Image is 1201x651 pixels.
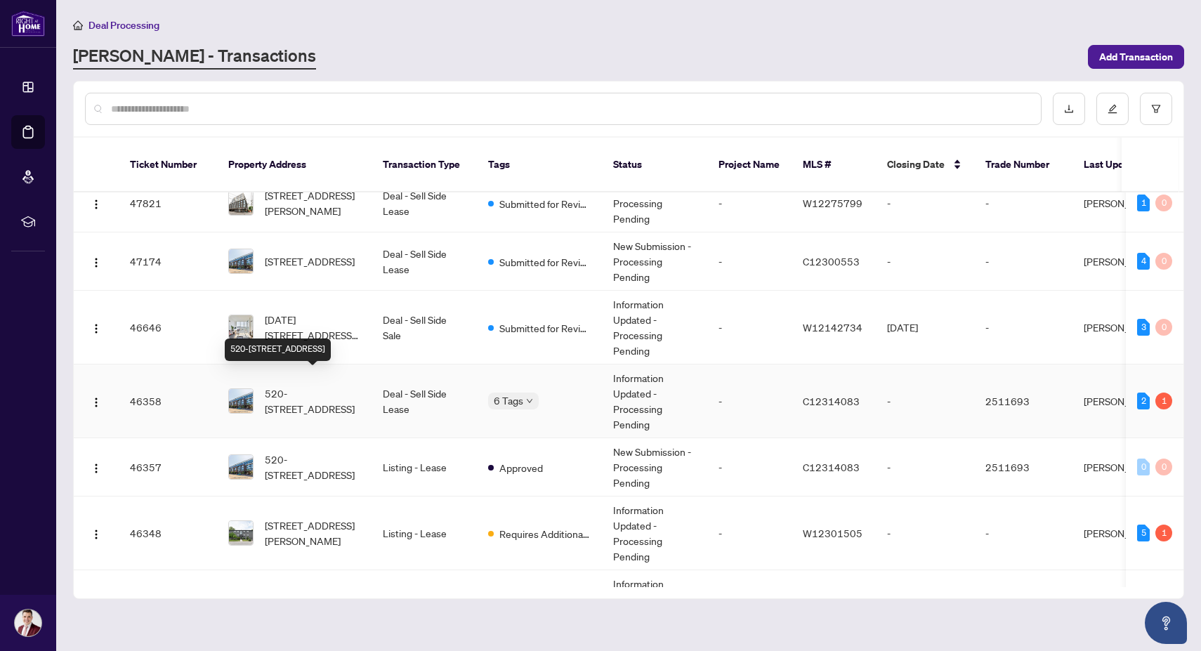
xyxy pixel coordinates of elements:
[91,397,102,408] img: Logo
[1096,93,1129,125] button: edit
[119,497,217,570] td: 46348
[876,174,974,232] td: -
[499,254,591,270] span: Submitted for Review
[229,249,253,273] img: thumbnail-img
[15,610,41,636] img: Profile Icon
[119,364,217,438] td: 46358
[1072,570,1178,644] td: [PERSON_NAME]
[85,192,107,214] button: Logo
[876,138,974,192] th: Closing Date
[792,138,876,192] th: MLS #
[974,138,1072,192] th: Trade Number
[1145,602,1187,644] button: Open asap
[372,232,477,291] td: Deal - Sell Side Lease
[73,20,83,30] span: home
[803,197,862,209] span: W12275799
[1064,104,1074,114] span: download
[372,570,477,644] td: Listing - Lease
[707,174,792,232] td: -
[372,291,477,364] td: Deal - Sell Side Sale
[876,232,974,291] td: -
[229,315,253,339] img: thumbnail-img
[91,257,102,268] img: Logo
[372,174,477,232] td: Deal - Sell Side Lease
[1137,319,1150,336] div: 3
[265,188,360,218] span: [STREET_ADDRESS][PERSON_NAME]
[229,521,253,545] img: thumbnail-img
[602,364,707,438] td: Information Updated - Processing Pending
[1155,195,1172,211] div: 0
[265,452,360,482] span: 520-[STREET_ADDRESS]
[265,312,360,343] span: [DATE][STREET_ADDRESS][PERSON_NAME]
[974,438,1072,497] td: 2511693
[499,196,591,211] span: Submitted for Review
[265,518,360,548] span: [STREET_ADDRESS][PERSON_NAME]
[526,397,533,405] span: down
[876,438,974,497] td: -
[1137,459,1150,475] div: 0
[119,174,217,232] td: 47821
[1053,93,1085,125] button: download
[372,438,477,497] td: Listing - Lease
[707,438,792,497] td: -
[1155,525,1172,541] div: 1
[707,138,792,192] th: Project Name
[372,364,477,438] td: Deal - Sell Side Lease
[499,460,543,475] span: Approved
[1072,497,1178,570] td: [PERSON_NAME]
[1072,232,1178,291] td: [PERSON_NAME]
[707,291,792,364] td: -
[372,497,477,570] td: Listing - Lease
[499,320,591,336] span: Submitted for Review
[602,138,707,192] th: Status
[494,393,523,409] span: 6 Tags
[974,497,1072,570] td: -
[1137,253,1150,270] div: 4
[119,232,217,291] td: 47174
[85,522,107,544] button: Logo
[91,323,102,334] img: Logo
[803,461,860,473] span: C12314083
[477,138,602,192] th: Tags
[974,364,1072,438] td: 2511693
[1140,93,1172,125] button: filter
[1072,174,1178,232] td: [PERSON_NAME]
[887,157,945,172] span: Closing Date
[602,570,707,644] td: Information Updated - Processing Pending
[85,390,107,412] button: Logo
[1155,253,1172,270] div: 0
[229,191,253,215] img: thumbnail-img
[876,364,974,438] td: -
[73,44,316,70] a: [PERSON_NAME] - Transactions
[11,11,45,37] img: logo
[1072,138,1178,192] th: Last Updated By
[1108,104,1117,114] span: edit
[876,497,974,570] td: -
[602,438,707,497] td: New Submission - Processing Pending
[225,338,331,361] div: 520-[STREET_ADDRESS]
[1137,195,1150,211] div: 1
[85,316,107,338] button: Logo
[91,199,102,210] img: Logo
[119,138,217,192] th: Ticket Number
[1151,104,1161,114] span: filter
[602,497,707,570] td: Information Updated - Processing Pending
[974,570,1072,644] td: -
[499,526,591,541] span: Requires Additional Docs
[1072,364,1178,438] td: [PERSON_NAME]
[602,291,707,364] td: Information Updated - Processing Pending
[372,138,477,192] th: Transaction Type
[1137,525,1150,541] div: 5
[974,232,1072,291] td: -
[876,570,974,644] td: -
[119,291,217,364] td: 46646
[229,455,253,479] img: thumbnail-img
[91,529,102,540] img: Logo
[88,19,159,32] span: Deal Processing
[265,386,360,416] span: 520-[STREET_ADDRESS]
[85,250,107,272] button: Logo
[1137,393,1150,409] div: 2
[974,174,1072,232] td: -
[707,497,792,570] td: -
[1155,319,1172,336] div: 0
